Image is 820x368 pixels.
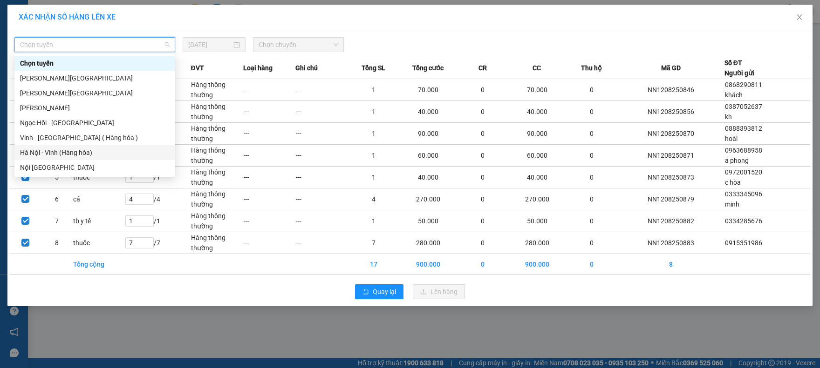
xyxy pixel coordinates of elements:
[661,63,681,73] span: Mã GD
[457,101,509,123] td: 0
[725,201,739,208] span: minh
[400,232,457,254] td: 280.000
[457,254,509,275] td: 0
[125,188,191,210] td: / 4
[362,63,385,73] span: Tổng SL
[243,123,295,145] td: ---
[457,123,509,145] td: 0
[618,254,724,275] td: 8
[400,254,457,275] td: 900.000
[295,63,318,73] span: Ghi chú
[125,210,191,232] td: / 1
[191,232,243,254] td: Hàng thông thường
[725,103,762,110] span: 0387052637
[191,123,243,145] td: Hàng thông thường
[618,101,724,123] td: NN1208250856
[373,287,396,297] span: Quay lại
[348,167,400,188] td: 1
[348,188,400,210] td: 4
[618,167,724,188] td: NN1208250873
[191,145,243,167] td: Hàng thông thường
[457,167,509,188] td: 0
[725,157,749,164] span: a phong
[412,63,444,73] span: Tổng cước
[565,232,617,254] td: 0
[533,63,541,73] span: CC
[725,179,741,186] span: c hòa
[243,210,295,232] td: ---
[20,38,170,52] span: Chọn tuyến
[400,101,457,123] td: 40.000
[348,210,400,232] td: 1
[348,79,400,101] td: 1
[191,79,243,101] td: Hàng thông thường
[348,232,400,254] td: 7
[295,123,348,145] td: ---
[14,71,175,86] div: Gia Lâm - Mỹ Đình
[191,101,243,123] td: Hàng thông thường
[725,125,762,132] span: 0888393812
[725,147,762,154] span: 0963688958
[509,79,565,101] td: 70.000
[565,167,617,188] td: 0
[618,123,724,145] td: NN1208250870
[400,79,457,101] td: 70.000
[457,210,509,232] td: 0
[348,123,400,145] td: 1
[796,13,803,21] span: close
[400,210,457,232] td: 50.000
[725,217,762,225] span: 0334285676
[20,103,170,113] div: [PERSON_NAME]
[618,210,724,232] td: NN1208250882
[348,145,400,167] td: 1
[191,188,243,210] td: Hàng thông thường
[295,167,348,188] td: ---
[20,58,170,68] div: Chọn tuyến
[457,188,509,210] td: 0
[724,58,754,78] div: Số ĐT Người gửi
[14,160,175,175] div: Nội Tỉnh Vinh
[725,113,732,120] span: kh
[362,288,369,296] span: rollback
[725,135,738,142] span: hoài
[14,100,175,115] div: Mỹ Đình - Ngọc Hồi
[355,284,403,299] button: rollbackQuay lại
[413,284,465,299] button: uploadLên hàng
[725,239,762,247] span: 0915351986
[565,188,617,210] td: 0
[509,145,565,167] td: 60.000
[191,210,243,232] td: Hàng thông thường
[478,63,487,73] span: CR
[581,63,602,73] span: Thu hộ
[20,73,170,83] div: [PERSON_NAME][GEOGRAPHIC_DATA]
[565,101,617,123] td: 0
[20,133,170,143] div: Vinh - [GEOGRAPHIC_DATA] ( Hàng hóa )
[457,79,509,101] td: 0
[509,188,565,210] td: 270.000
[14,56,175,71] div: Chọn tuyến
[14,115,175,130] div: Ngọc Hồi - Mỹ Đình
[509,254,565,275] td: 900.000
[565,79,617,101] td: 0
[565,145,617,167] td: 0
[41,232,72,254] td: 8
[20,147,170,158] div: Hà Nội - Vinh (Hàng hóa)
[191,167,243,188] td: Hàng thông thường
[295,232,348,254] td: ---
[243,232,295,254] td: ---
[618,145,724,167] td: NN1208250871
[400,188,457,210] td: 270.000
[73,232,125,254] td: thuốc
[73,167,125,188] td: thuốc
[565,254,617,275] td: 0
[14,130,175,145] div: Vinh - Hà Nội ( Hàng hóa )
[73,188,125,210] td: cá
[348,254,400,275] td: 17
[41,210,72,232] td: 7
[20,162,170,173] div: Nội [GEOGRAPHIC_DATA]
[295,188,348,210] td: ---
[725,91,743,99] span: khách
[243,79,295,101] td: ---
[243,63,273,73] span: Loại hàng
[509,101,565,123] td: 40.000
